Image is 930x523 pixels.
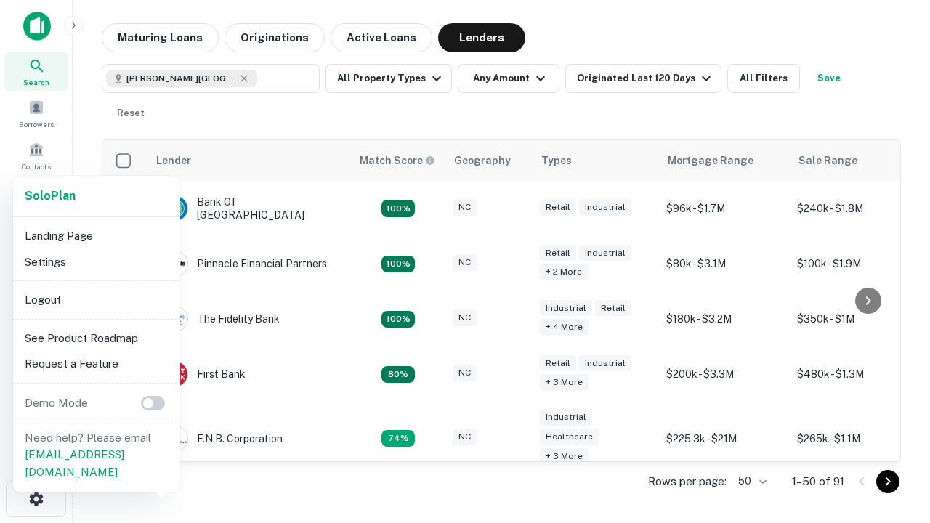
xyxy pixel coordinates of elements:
[19,249,174,275] li: Settings
[25,189,76,203] strong: Solo Plan
[19,351,174,377] li: Request a Feature
[19,223,174,249] li: Landing Page
[857,407,930,477] iframe: Chat Widget
[25,187,76,205] a: SoloPlan
[25,448,124,478] a: [EMAIL_ADDRESS][DOMAIN_NAME]
[19,287,174,313] li: Logout
[19,325,174,352] li: See Product Roadmap
[19,394,94,412] p: Demo Mode
[25,429,169,481] p: Need help? Please email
